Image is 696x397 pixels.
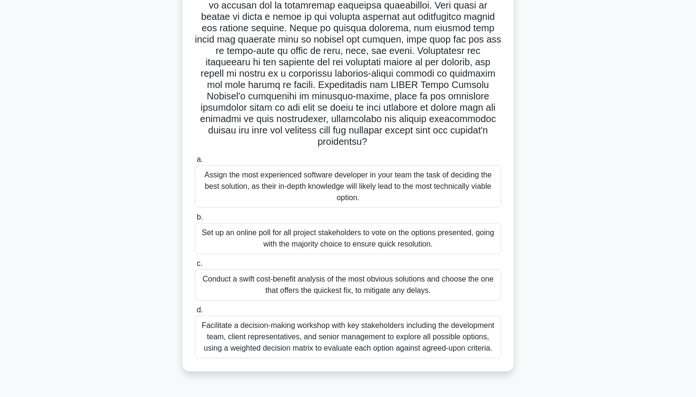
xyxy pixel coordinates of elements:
span: d. [196,306,203,314]
span: b. [196,213,203,221]
div: Facilitate a decision-making workshop with key stakeholders including the development team, clien... [195,316,501,358]
span: a. [196,155,203,163]
span: c. [196,259,202,267]
div: Set up an online poll for all project stakeholders to vote on the options presented, going with t... [195,223,501,254]
div: Conduct a swift cost-benefit analysis of the most obvious solutions and choose the one that offer... [195,269,501,300]
div: Assign the most experienced software developer in your team the task of deciding the best solutio... [195,165,501,208]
